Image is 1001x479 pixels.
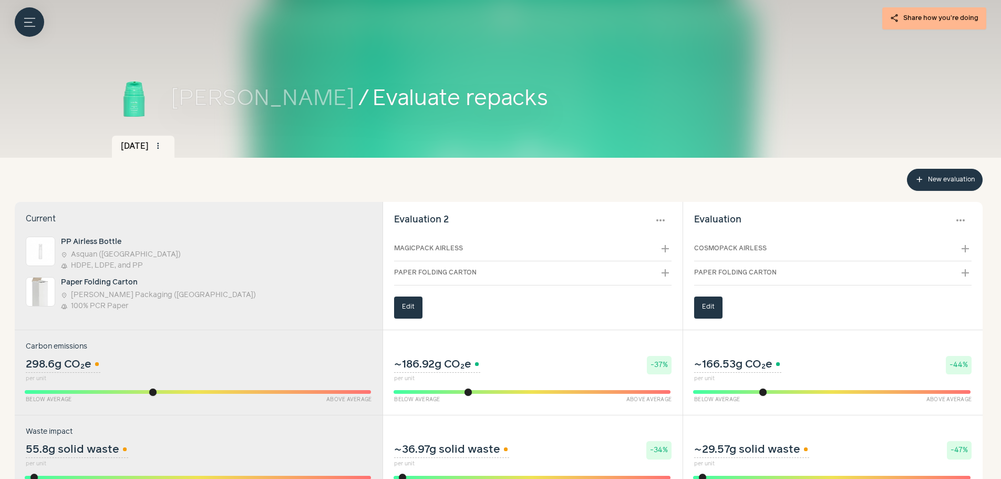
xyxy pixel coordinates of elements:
button: Evaluation [694,213,741,227]
button: Paper Folding Carton add [394,267,672,279]
img: PP Airless Bottle [26,237,55,266]
button: Cosmopack Airless add [694,242,972,255]
span: Below Average [394,396,440,404]
span: -34% [646,441,672,460]
span: place [61,252,67,258]
p: Asquan ([GEOGRAPHIC_DATA]) [71,249,181,260]
button: share Share how you're doing [882,7,986,29]
span: ~29.57g solid waste [694,441,809,458]
a: [PERSON_NAME] [171,83,355,116]
span: ~186.92g CO₂e [394,356,480,373]
span: -44% [946,356,972,374]
span: more_vert [153,141,163,151]
span: more_horiz [654,214,667,227]
img: Paper Folding Carton [26,277,55,307]
p: 100% PCR Paper [61,301,256,312]
span: forest [61,263,67,269]
span: Paper Folding Carton [694,268,952,278]
span: forest [61,303,67,310]
span: Above Average [626,396,672,404]
span: Paper Folding Carton [394,268,652,278]
small: per unit [26,375,100,383]
small: per unit [26,460,128,468]
span: add [915,175,924,185]
span: Waste impact [26,426,73,437]
span: Cosmopack Airless [694,244,952,253]
span: 55.8g solid waste [26,441,128,458]
span: 298.6g CO₂e [26,356,100,373]
span: Above Average [926,396,972,404]
button: add [659,242,672,255]
span: place [61,292,67,299]
p: [PERSON_NAME] Packaging ([GEOGRAPHIC_DATA]) [71,290,256,301]
div: [DATE] [112,136,175,158]
h3: PP Airless Bottle [61,237,121,248]
span: Below Average [694,396,740,404]
button: add [959,242,972,255]
button: MagicPack Airless add [394,242,672,255]
button: Evaluation 2 [394,213,449,227]
button: Edit [394,297,422,319]
button: more_horiz [950,209,972,231]
span: Below Average [26,396,71,404]
small: per unit [394,460,509,468]
button: Edit [694,297,723,319]
span: Above Average [326,396,371,404]
span: -37% [647,356,672,374]
h3: Paper Folding Carton [61,277,138,288]
button: Paper Folding Carton add [694,267,972,279]
span: Carbon emissions [26,341,87,352]
button: add New evaluation [907,169,983,191]
h2: Current [26,213,56,226]
button: more_vert [151,139,166,154]
button: add [659,267,672,279]
button: add [959,267,972,279]
span: / [358,83,369,116]
small: per unit [394,375,480,383]
small: per unit [694,460,809,468]
p: HDPE, LDPE, and PP [61,260,181,271]
span: Evaluate repacks [373,83,890,116]
small: per unit [694,375,781,383]
span: share [890,14,900,23]
span: MagicPack Airless [394,244,652,253]
span: more_horiz [954,214,967,227]
img: Adapinoid Gel [112,77,156,121]
span: -47% [947,441,972,460]
span: ~36.97g solid waste [394,441,509,458]
span: ~166.53g CO₂e [694,356,781,373]
button: more_horiz [649,209,672,231]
